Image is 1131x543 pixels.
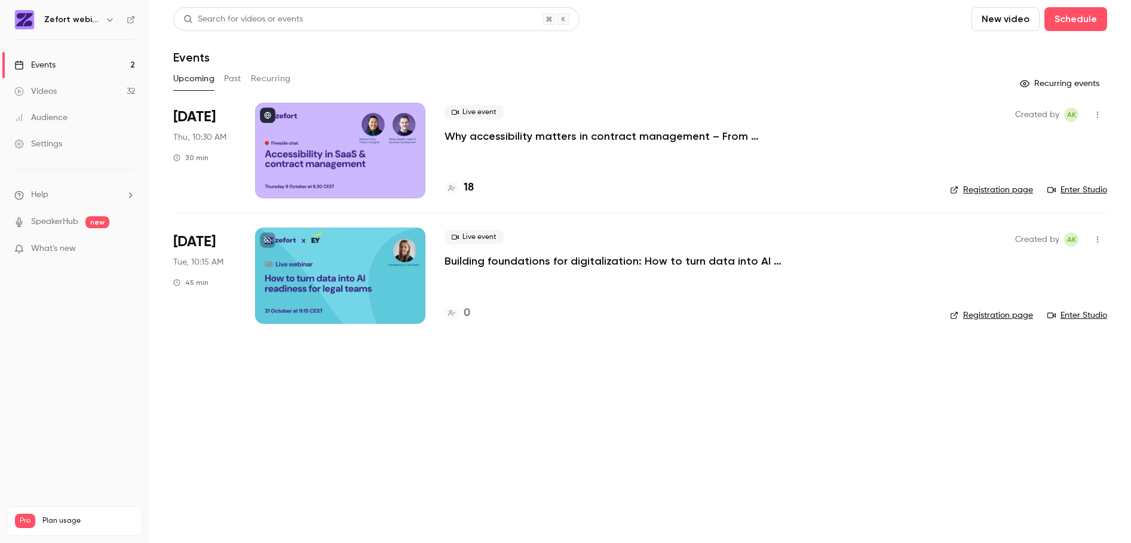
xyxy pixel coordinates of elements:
div: Search for videos or events [183,13,303,26]
span: Created by [1015,232,1059,247]
li: help-dropdown-opener [14,189,135,201]
span: AK [1067,108,1076,122]
span: [DATE] [173,232,216,251]
span: Tue, 10:15 AM [173,256,223,268]
a: 18 [445,180,474,196]
div: Videos [14,85,57,97]
a: Registration page [950,309,1033,321]
span: [DATE] [173,108,216,127]
a: Enter Studio [1047,309,1107,321]
button: Schedule [1044,7,1107,31]
span: Thu, 10:30 AM [173,131,226,143]
span: new [85,216,109,228]
a: Building foundations for digitalization: How to turn data into AI readiness for legal teams [445,254,803,268]
div: Audience [14,112,68,124]
a: Why accessibility matters in contract management – From regulation to real-world usability [445,129,803,143]
div: 45 min [173,278,209,287]
span: AK [1067,232,1076,247]
iframe: Noticeable Trigger [121,244,135,254]
div: Oct 21 Tue, 10:15 AM (Europe/Helsinki) [173,228,236,323]
span: Plan usage [42,516,134,526]
a: SpeakerHub [31,216,78,228]
a: 0 [445,305,470,321]
span: Live event [445,105,504,119]
button: New video [971,7,1040,31]
div: 30 min [173,153,209,162]
span: What's new [31,243,76,255]
h4: 0 [464,305,470,321]
span: Live event [445,230,504,244]
a: Registration page [950,184,1033,196]
div: Oct 9 Thu, 10:30 AM (Europe/Helsinki) [173,103,236,198]
img: Zefort webinars [15,10,34,29]
button: Recurring events [1014,74,1107,93]
span: Help [31,189,48,201]
h6: Zefort webinars [44,14,100,26]
h4: 18 [464,180,474,196]
div: Events [14,59,56,71]
span: Created by [1015,108,1059,122]
button: Upcoming [173,69,214,88]
span: Anna Kauppila [1064,232,1078,247]
button: Recurring [251,69,291,88]
button: Past [224,69,241,88]
a: Enter Studio [1047,184,1107,196]
div: Settings [14,138,62,150]
h1: Events [173,50,210,65]
span: Pro [15,514,35,528]
span: Anna Kauppila [1064,108,1078,122]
